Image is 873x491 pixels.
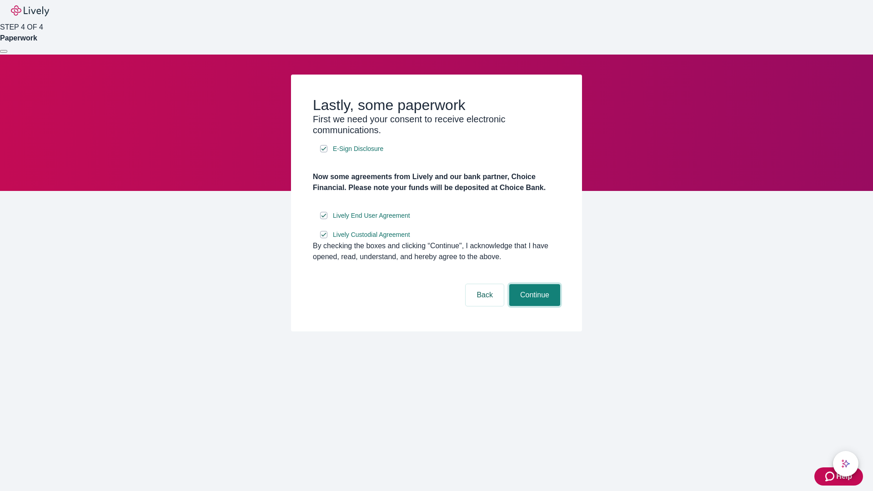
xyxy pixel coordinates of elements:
[313,240,560,262] div: By checking the boxes and clicking “Continue", I acknowledge that I have opened, read, understand...
[331,143,385,155] a: e-sign disclosure document
[833,451,858,476] button: chat
[313,96,560,114] h2: Lastly, some paperwork
[841,459,850,468] svg: Lively AI Assistant
[836,471,852,482] span: Help
[331,229,412,240] a: e-sign disclosure document
[825,471,836,482] svg: Zendesk support icon
[331,210,412,221] a: e-sign disclosure document
[313,114,560,135] h3: First we need your consent to receive electronic communications.
[466,284,504,306] button: Back
[509,284,560,306] button: Continue
[11,5,49,16] img: Lively
[814,467,863,486] button: Zendesk support iconHelp
[333,211,410,220] span: Lively End User Agreement
[313,171,560,193] h4: Now some agreements from Lively and our bank partner, Choice Financial. Please note your funds wi...
[333,230,410,240] span: Lively Custodial Agreement
[333,144,383,154] span: E-Sign Disclosure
